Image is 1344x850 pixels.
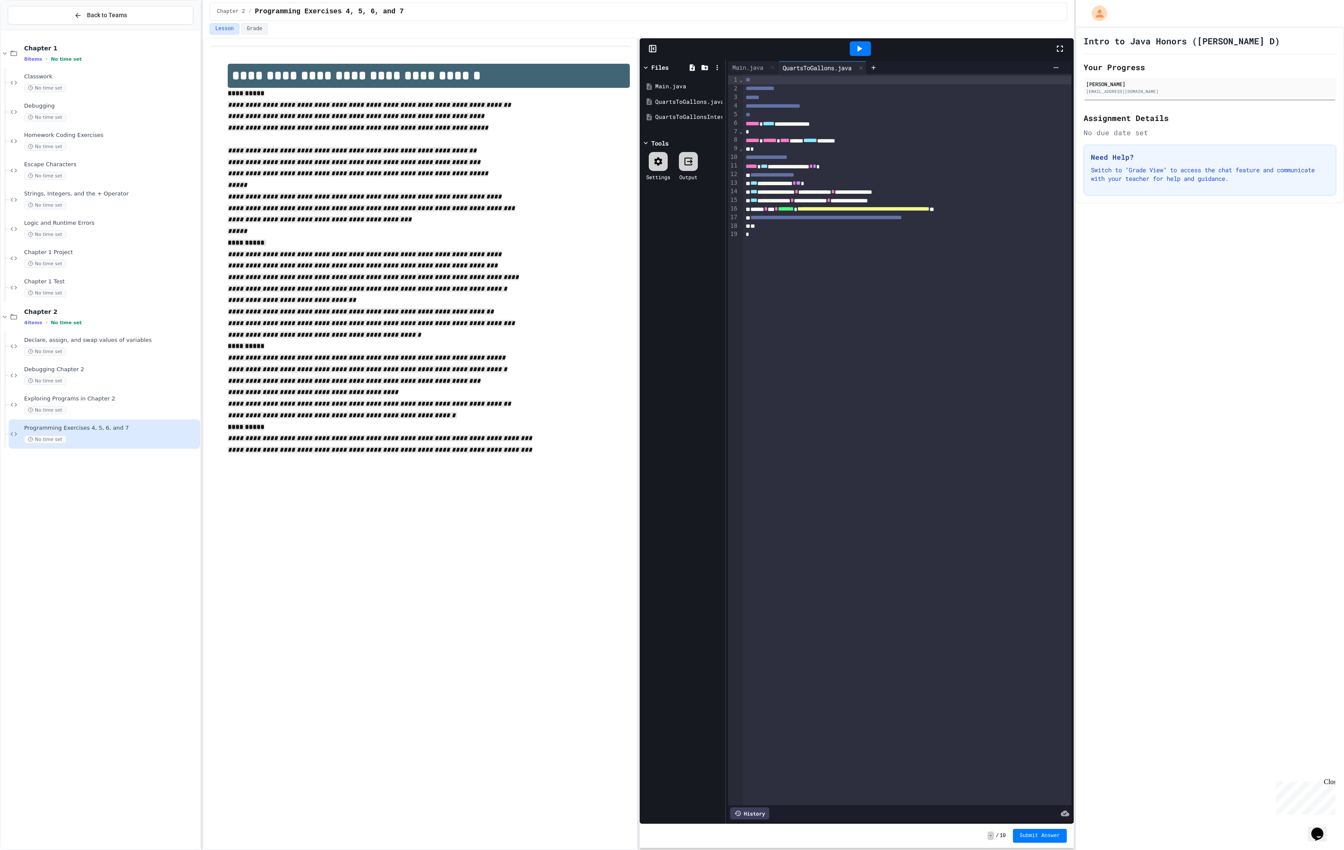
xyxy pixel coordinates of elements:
[646,173,670,181] div: Settings
[24,44,198,52] span: Chapter 1
[1091,166,1329,183] p: Switch to "Grade View" to access the chat feature and communicate with your teacher for help and ...
[24,289,66,297] span: No time set
[1084,112,1336,124] h2: Assignment Details
[24,406,66,414] span: No time set
[728,161,739,170] div: 11
[728,110,739,119] div: 5
[1091,152,1329,162] h3: Need Help?
[728,119,739,127] div: 6
[248,8,251,15] span: /
[728,230,739,239] div: 19
[679,173,697,181] div: Output
[728,102,739,110] div: 4
[24,249,198,256] span: Chapter 1 Project
[24,102,198,110] span: Debugging
[24,347,66,356] span: No time set
[24,395,198,403] span: Exploring Programs in Chapter 2
[728,213,739,222] div: 17
[24,143,66,151] span: No time set
[739,76,743,83] span: Fold line
[1308,816,1335,841] iframe: chat widget
[778,63,856,72] div: QuartsToGallons.java
[255,6,404,17] span: Programming Exercises 4, 5, 6, and 7
[739,145,743,152] span: Fold line
[24,425,198,432] span: Programming Exercises 4, 5, 6, and 7
[8,6,193,25] button: Back to Teams
[728,127,739,136] div: 7
[728,76,739,84] div: 1
[51,56,82,62] span: No time set
[24,337,198,344] span: Declare, assign, and swap values of variables
[739,128,743,135] span: Fold line
[46,319,47,326] span: •
[1000,832,1006,839] span: 10
[728,61,778,74] div: Main.java
[24,190,198,198] span: Strings, Integers, and the + Operator
[1084,35,1280,47] h1: Intro to Java Honors ([PERSON_NAME] D)
[24,260,66,268] span: No time set
[1084,61,1336,73] h2: Your Progress
[24,172,66,180] span: No time set
[24,320,42,326] span: 4 items
[24,132,198,139] span: Homework Coding Exercises
[651,139,669,148] div: Tools
[1273,778,1335,815] iframe: chat widget
[46,56,47,62] span: •
[728,187,739,196] div: 14
[655,98,722,106] div: QuartsToGallons.java
[1086,88,1334,95] div: [EMAIL_ADDRESS][DOMAIN_NAME]
[728,205,739,213] div: 16
[728,84,739,93] div: 2
[24,201,66,209] span: No time set
[210,23,239,34] button: Lesson
[24,278,198,285] span: Chapter 1 Test
[728,170,739,179] div: 12
[996,832,999,839] span: /
[217,8,245,15] span: Chapter 2
[1020,832,1060,839] span: Submit Answer
[728,153,739,161] div: 10
[24,308,198,316] span: Chapter 2
[728,196,739,205] div: 15
[24,230,66,239] span: No time set
[728,144,739,153] div: 9
[655,113,722,121] div: QuartsToGallonsInteractive.java
[655,82,722,91] div: Main.java
[24,84,66,92] span: No time set
[24,220,198,227] span: Logic and Runtime Errors
[728,93,739,102] div: 3
[1086,80,1334,88] div: [PERSON_NAME]
[728,179,739,187] div: 13
[51,320,82,326] span: No time set
[24,377,66,385] span: No time set
[728,222,739,230] div: 18
[241,23,268,34] button: Grade
[3,3,59,55] div: Chat with us now!Close
[730,807,769,819] div: History
[1083,3,1109,23] div: My Account
[24,73,198,81] span: Classwork
[778,61,867,74] div: QuartsToGallons.java
[87,11,127,20] span: Back to Teams
[1013,829,1067,843] button: Submit Answer
[651,63,669,72] div: Files
[24,366,198,373] span: Debugging Chapter 2
[1084,127,1336,138] div: No due date set
[24,113,66,121] span: No time set
[988,831,994,840] span: -
[24,435,66,444] span: No time set
[24,161,198,168] span: Escape Characters
[24,56,42,62] span: 8 items
[728,136,739,144] div: 8
[728,63,768,72] div: Main.java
